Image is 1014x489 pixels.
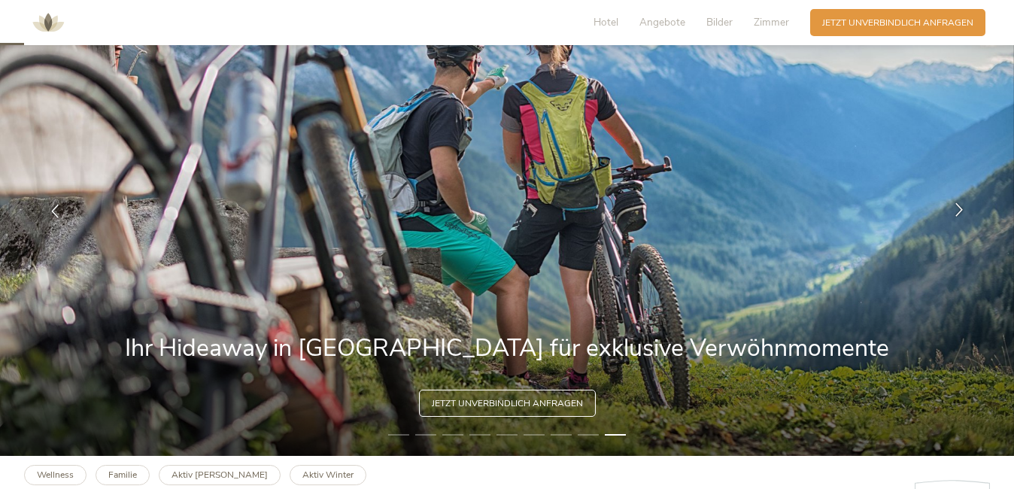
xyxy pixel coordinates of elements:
span: Angebote [639,15,685,29]
span: Zimmer [754,15,789,29]
a: Aktiv Winter [290,465,366,485]
span: Hotel [594,15,618,29]
span: Bilder [706,15,733,29]
b: Aktiv [PERSON_NAME] [172,469,268,481]
a: Familie [96,465,150,485]
span: Jetzt unverbindlich anfragen [822,17,973,29]
span: Jetzt unverbindlich anfragen [432,397,583,410]
a: AMONTI & LUNARIS Wellnessresort [26,18,71,26]
b: Aktiv Winter [302,469,354,481]
b: Familie [108,469,137,481]
a: Wellness [24,465,87,485]
b: Wellness [37,469,74,481]
a: Aktiv [PERSON_NAME] [159,465,281,485]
